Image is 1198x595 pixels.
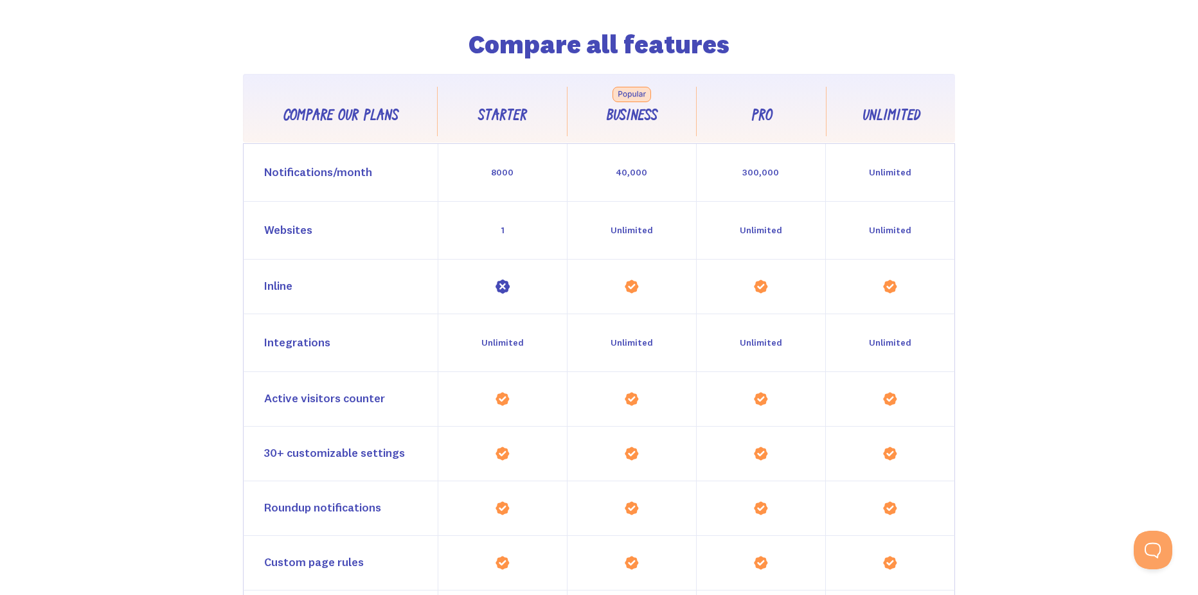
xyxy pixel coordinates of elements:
div: Websites [264,221,312,240]
div: Roundup notifications [264,499,381,517]
div: Domain: [DOMAIN_NAME] [33,33,141,44]
div: Business [606,107,657,126]
div: Unlimited [481,333,524,352]
div: Domain Overview [49,76,115,84]
img: tab_keywords_by_traffic_grey.svg [128,75,138,85]
div: 8000 [491,163,514,182]
div: Notifications/month [264,163,372,182]
div: Unlimited [740,333,782,352]
div: Unlimited [869,333,911,352]
div: 300,000 [742,163,779,182]
div: Unlimited [740,221,782,240]
div: v 4.0.25 [36,21,63,31]
div: Keywords by Traffic [142,76,217,84]
h2: Compare all features [329,33,869,57]
div: Unlimited [862,107,920,126]
div: 1 [501,221,505,240]
img: website_grey.svg [21,33,31,44]
div: Unlimited [869,163,911,182]
div: Integrations [264,333,330,352]
div: Inline [264,277,292,296]
img: tab_domain_overview_orange.svg [35,75,45,85]
div: 40,000 [616,163,647,182]
div: Compare our plans [283,107,398,126]
div: Unlimited [611,333,653,352]
div: Unlimited [869,221,911,240]
div: Unlimited [611,221,653,240]
div: Custom page rules [264,553,364,572]
div: Active visitors counter [264,389,385,408]
div: Pro [751,107,772,126]
div: Starter [478,107,526,126]
div: 30+ customizable settings [264,444,405,463]
iframe: Toggle Customer Support [1134,531,1172,569]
